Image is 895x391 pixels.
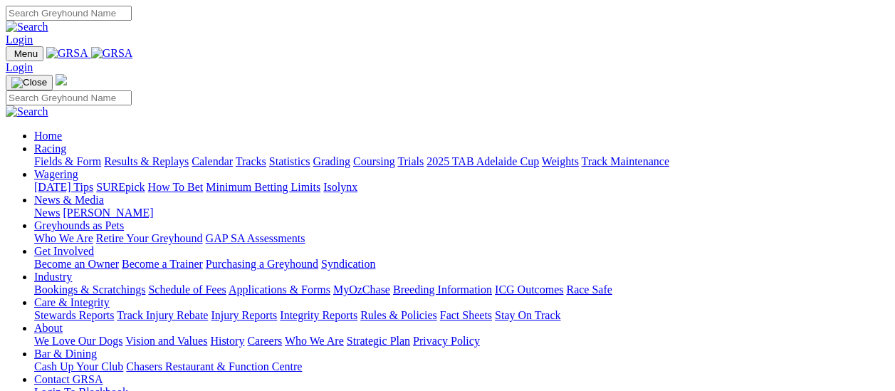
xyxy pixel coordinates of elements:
[440,309,492,321] a: Fact Sheets
[34,360,889,373] div: Bar & Dining
[495,309,560,321] a: Stay On Track
[347,335,410,347] a: Strategic Plan
[397,155,424,167] a: Trials
[91,47,133,60] img: GRSA
[104,155,189,167] a: Results & Replays
[285,335,344,347] a: Who We Are
[6,105,48,118] img: Search
[34,309,114,321] a: Stewards Reports
[122,258,203,270] a: Become a Trainer
[6,6,132,21] input: Search
[34,335,889,348] div: About
[14,48,38,59] span: Menu
[6,61,33,73] a: Login
[495,283,563,296] a: ICG Outcomes
[34,168,78,180] a: Wagering
[280,309,357,321] a: Integrity Reports
[34,258,119,270] a: Become an Owner
[34,232,889,245] div: Greyhounds as Pets
[34,373,103,385] a: Contact GRSA
[323,181,357,193] a: Isolynx
[34,219,124,231] a: Greyhounds as Pets
[148,181,204,193] a: How To Bet
[206,232,305,244] a: GAP SA Assessments
[117,309,208,321] a: Track Injury Rebate
[360,309,437,321] a: Rules & Policies
[269,155,310,167] a: Statistics
[34,245,94,257] a: Get Involved
[34,283,145,296] a: Bookings & Scratchings
[34,309,889,322] div: Care & Integrity
[96,181,145,193] a: SUREpick
[34,130,62,142] a: Home
[34,194,104,206] a: News & Media
[393,283,492,296] a: Breeding Information
[210,335,244,347] a: History
[321,258,375,270] a: Syndication
[63,207,153,219] a: [PERSON_NAME]
[582,155,669,167] a: Track Maintenance
[56,74,67,85] img: logo-grsa-white.png
[34,360,123,372] a: Cash Up Your Club
[206,258,318,270] a: Purchasing a Greyhound
[34,335,122,347] a: We Love Our Dogs
[34,258,889,271] div: Get Involved
[236,155,266,167] a: Tracks
[96,232,203,244] a: Retire Your Greyhound
[34,232,93,244] a: Who We Are
[6,33,33,46] a: Login
[6,21,48,33] img: Search
[566,283,612,296] a: Race Safe
[313,155,350,167] a: Grading
[206,181,320,193] a: Minimum Betting Limits
[125,335,207,347] a: Vision and Values
[34,155,889,168] div: Racing
[34,181,93,193] a: [DATE] Tips
[6,46,43,61] button: Toggle navigation
[34,283,889,296] div: Industry
[34,322,63,334] a: About
[34,296,110,308] a: Care & Integrity
[247,335,282,347] a: Careers
[34,348,97,360] a: Bar & Dining
[229,283,330,296] a: Applications & Forms
[34,155,101,167] a: Fields & Form
[542,155,579,167] a: Weights
[34,271,72,283] a: Industry
[211,309,277,321] a: Injury Reports
[34,207,60,219] a: News
[413,335,480,347] a: Privacy Policy
[148,283,226,296] a: Schedule of Fees
[426,155,539,167] a: 2025 TAB Adelaide Cup
[46,47,88,60] img: GRSA
[126,360,302,372] a: Chasers Restaurant & Function Centre
[34,181,889,194] div: Wagering
[34,142,66,155] a: Racing
[6,90,132,105] input: Search
[333,283,390,296] a: MyOzChase
[192,155,233,167] a: Calendar
[34,207,889,219] div: News & Media
[353,155,395,167] a: Coursing
[11,77,47,88] img: Close
[6,75,53,90] button: Toggle navigation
